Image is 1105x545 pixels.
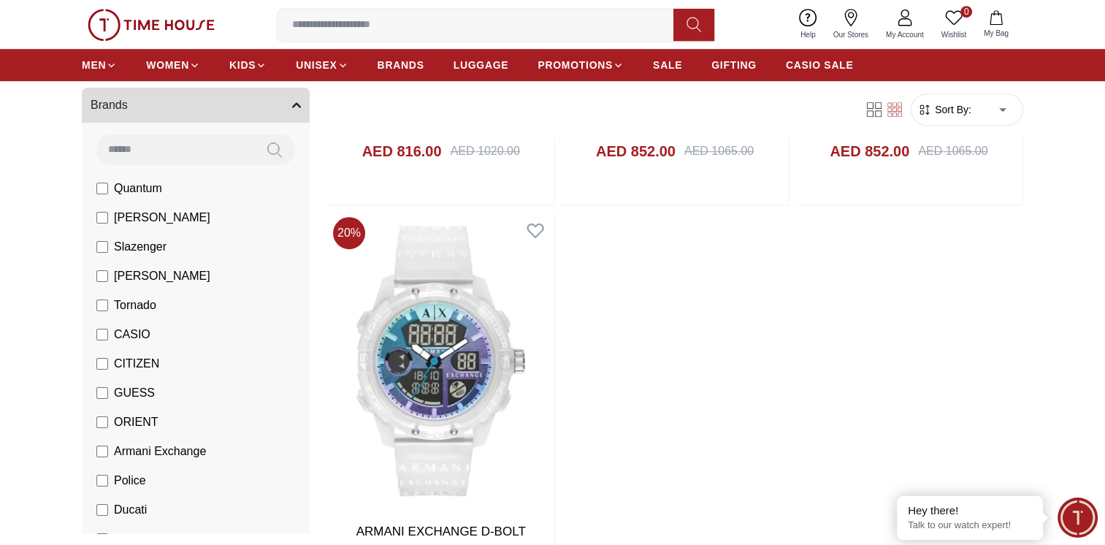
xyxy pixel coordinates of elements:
span: PROMOTIONS [538,58,613,72]
span: LUGGAGE [454,58,509,72]
img: ARMANI EXCHANGE D-BOLT Men's Analog-Digital Blue Dial Watch - AX2963 [327,211,554,511]
span: Ducati [114,501,147,519]
span: Our Stores [827,29,874,40]
span: CITIZEN [114,355,159,373]
span: CASIO SALE [786,58,854,72]
a: 0Wishlist [933,6,975,43]
span: WOMEN [146,58,189,72]
button: Sort By: [917,102,971,117]
button: My Bag [975,7,1017,42]
input: Armani Exchange [96,446,108,457]
input: Slazenger [96,241,108,253]
a: PROMOTIONS [538,52,624,78]
span: Tornado [114,297,156,314]
span: Sort By: [932,102,971,117]
a: BRANDS [378,52,424,78]
input: Police [96,475,108,487]
span: UNISEX [296,58,337,72]
button: Brands [82,88,310,123]
span: Wishlist [936,29,972,40]
span: Police [114,472,146,489]
span: GUESS [114,384,155,402]
a: LUGGAGE [454,52,509,78]
input: Ducati [96,504,108,516]
a: GIFTING [711,52,757,78]
span: SALE [653,58,682,72]
span: 20 % [333,217,365,249]
span: KIDS [229,58,256,72]
a: SALE [653,52,682,78]
input: GUESS [96,387,108,399]
input: Tornado [96,300,108,311]
span: CASIO [114,326,150,343]
span: Armani Exchange [114,443,206,460]
span: Brands [91,96,128,114]
span: MEN [82,58,106,72]
span: 0 [960,6,972,18]
div: Chat Widget [1058,498,1098,538]
span: My Bag [978,28,1014,39]
h4: AED 816.00 [362,141,442,161]
a: WOMEN [146,52,200,78]
input: Quantum [96,183,108,194]
input: [PERSON_NAME] [96,270,108,282]
a: CASIO SALE [786,52,854,78]
a: Our Stores [825,6,877,43]
span: GIFTING [711,58,757,72]
input: ORIENT [96,416,108,428]
span: [PERSON_NAME] [114,267,210,285]
h4: AED 852.00 [830,141,909,161]
input: CITIZEN [96,358,108,370]
input: CASIO [96,329,108,340]
input: [PERSON_NAME] [96,212,108,224]
div: Hey there! [908,503,1032,518]
span: Slazenger [114,238,167,256]
div: AED 1065.00 [918,142,987,160]
span: Quantum [114,180,162,197]
div: AED 1065.00 [684,142,754,160]
a: MEN [82,52,117,78]
span: Help [795,29,822,40]
span: [PERSON_NAME] [114,209,210,226]
a: Help [792,6,825,43]
a: KIDS [229,52,267,78]
span: BRANDS [378,58,424,72]
h4: AED 852.00 [596,141,676,161]
div: AED 1020.00 [451,142,520,160]
p: Talk to our watch expert! [908,519,1032,532]
a: UNISEX [296,52,348,78]
span: ORIENT [114,413,158,431]
img: ... [88,9,215,41]
span: My Account [880,29,930,40]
